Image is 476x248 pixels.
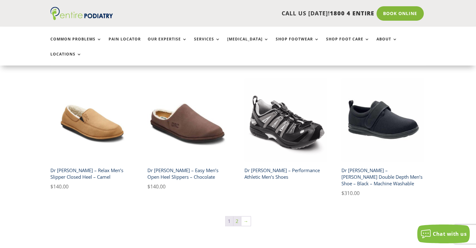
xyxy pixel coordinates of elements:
h2: Dr [PERSON_NAME] – Relax Men’s Slipper Closed Heel – Camel [50,164,133,182]
img: logo (1) [50,7,113,20]
span: $ [147,183,150,190]
bdi: 140.00 [50,183,69,190]
bdi: 140.00 [147,183,166,190]
a: Dr Comfort Performance Athletic Mens Shoe Black and GreyDr [PERSON_NAME] – Performance Athletic M... [244,78,327,182]
img: relax dr comfort camel mens slipper [50,78,133,161]
span: Page 1 [226,216,233,226]
a: Shop Foot Care [326,37,370,50]
a: Entire Podiatry [50,15,113,21]
img: Dr Comfort Performance Athletic Mens Shoe Black and Grey [244,78,327,161]
button: Chat with us [417,224,470,243]
a: Locations [50,52,82,66]
a: relax dr comfort camel mens slipperDr [PERSON_NAME] – Relax Men’s Slipper Closed Heel – Camel $14... [50,78,133,190]
img: Dr Comfort Carter Men's double depth shoe black [341,78,424,161]
nav: Product Pagination [50,216,426,229]
span: $ [341,189,344,196]
a: Pain Locator [109,37,141,50]
a: About [376,37,397,50]
span: $ [50,183,53,190]
a: Common Problems [50,37,102,50]
bdi: 310.00 [341,189,360,196]
p: CALL US [DATE]! [137,9,374,18]
a: Dr Comfort Easy Mens Slippers ChocolateDr [PERSON_NAME] – Easy Men’s Open Heel Slippers – Chocola... [147,78,230,190]
a: Book Online [376,6,424,21]
a: [MEDICAL_DATA] [227,37,269,50]
a: Shop Footwear [276,37,319,50]
a: Services [194,37,220,50]
h2: Dr [PERSON_NAME] – [PERSON_NAME] Double Depth Men’s Shoe – Black – Machine Washable [341,164,424,189]
h2: Dr [PERSON_NAME] – Performance Athletic Men’s Shoes [244,164,327,182]
a: Our Expertise [148,37,187,50]
span: Chat with us [433,230,467,237]
img: Dr Comfort Easy Mens Slippers Chocolate [147,78,230,161]
h2: Dr [PERSON_NAME] – Easy Men’s Open Heel Slippers – Chocolate [147,164,230,182]
a: Page 2 [233,216,241,226]
a: → [241,216,251,226]
span: 1800 4 ENTIRE [330,9,374,17]
a: Dr Comfort Carter Men's double depth shoe blackDr [PERSON_NAME] – [PERSON_NAME] Double Depth Men’... [341,78,424,197]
